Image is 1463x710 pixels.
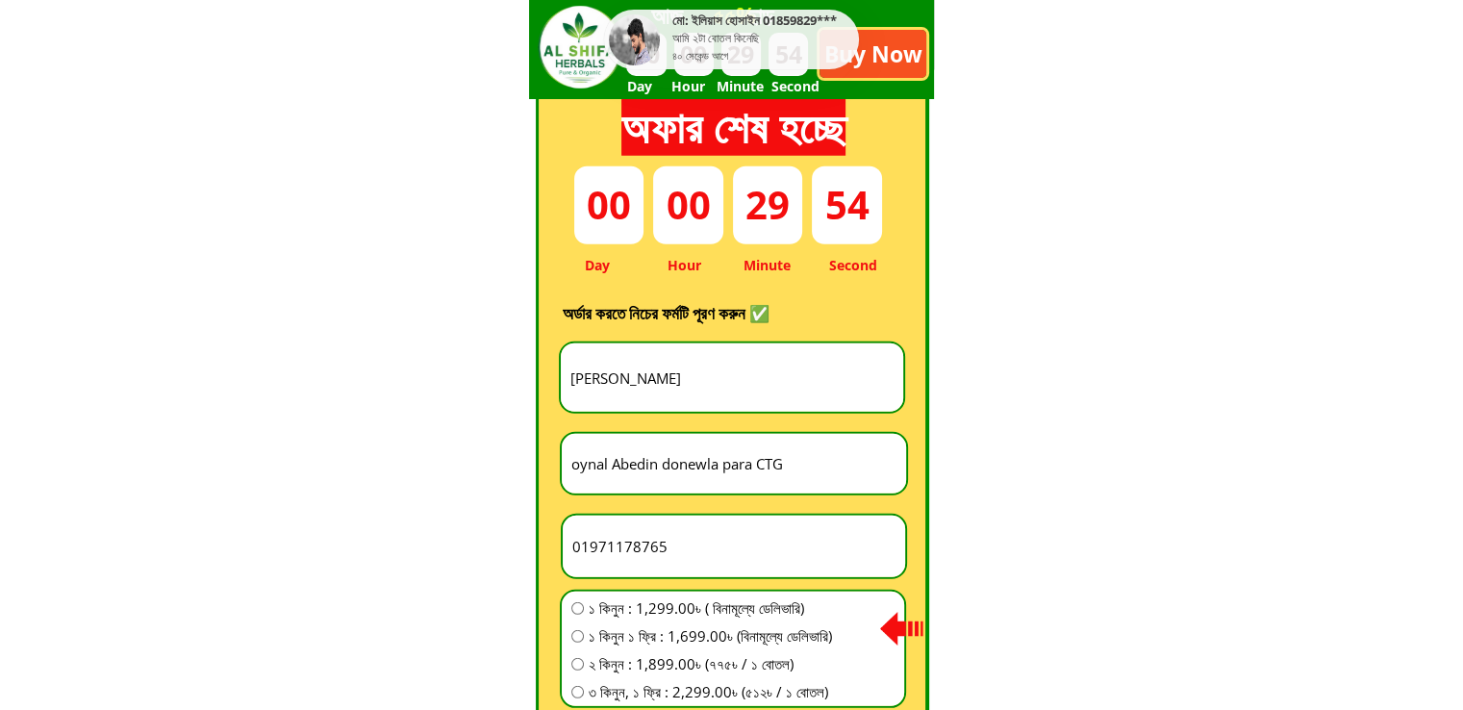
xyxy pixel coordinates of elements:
[585,255,887,276] h3: Day Hour Minute Second
[589,596,832,620] span: ১ কিনুন : 1,299.00৳ ( বিনামূল্যে ডেলিভারি)
[589,652,832,675] span: ২ কিনুন : 1,899.00৳ (৭৭৫৳ / ১ বোতল)
[672,14,854,31] div: মো: ইলিয়াস হোসাইন 01859829***
[672,47,728,64] div: ৪০ সেকেন্ড আগে
[621,97,845,156] span: অফার শেষ হচ্ছে
[820,30,926,78] p: Buy Now
[589,680,832,703] span: ৩ কিনুন, ১ ফ্রি : 2,299.00৳ (৫১২৳ / ১ বোতল)
[672,31,854,47] div: আমি ২টা বোতল কিনেছি
[566,343,898,412] input: আপনার নাম লিখুন *
[568,516,900,577] input: আপনার মোবাইল নাম্বার *
[567,434,901,494] input: সম্পূর্ণ ঠিকানা বিবরণ *
[589,624,832,647] span: ১ কিনুন ১ ফ্রি : 1,699.00৳ (বিনামূল্যে ডেলিভারি)
[626,76,892,97] h3: Day Hour Minute Second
